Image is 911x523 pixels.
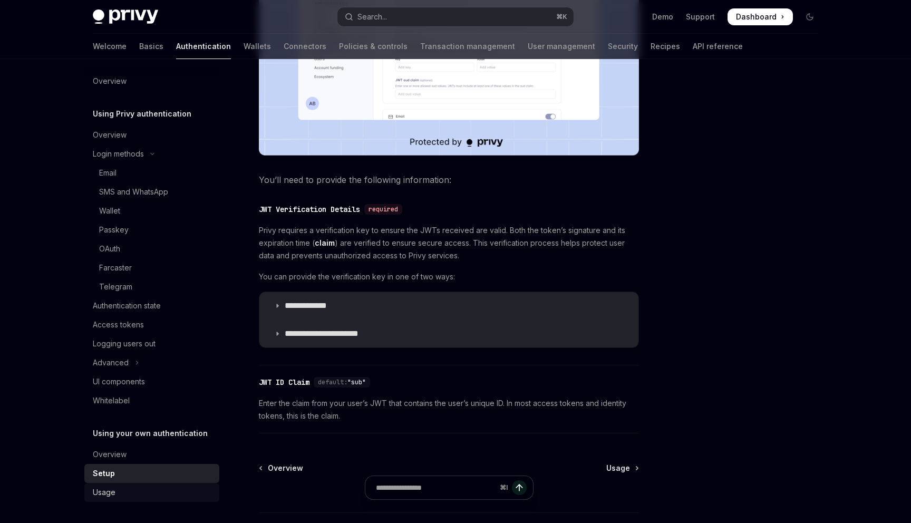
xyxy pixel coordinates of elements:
[512,480,527,495] button: Send message
[651,34,680,59] a: Recipes
[99,224,129,236] div: Passkey
[99,243,120,255] div: OAuth
[84,277,219,296] a: Telegram
[736,12,777,22] span: Dashboard
[686,12,715,22] a: Support
[259,172,639,187] span: You’ll need to provide the following information:
[84,258,219,277] a: Farcaster
[608,34,638,59] a: Security
[84,483,219,502] a: Usage
[376,476,496,499] input: Ask a question...
[728,8,793,25] a: Dashboard
[93,337,156,350] div: Logging users out
[652,12,673,22] a: Demo
[606,463,638,473] a: Usage
[606,463,630,473] span: Usage
[315,238,335,248] a: claim
[84,334,219,353] a: Logging users out
[528,34,595,59] a: User management
[99,261,132,274] div: Farcaster
[693,34,743,59] a: API reference
[93,318,144,331] div: Access tokens
[93,299,161,312] div: Authentication state
[244,34,271,59] a: Wallets
[84,391,219,410] a: Whitelabel
[339,34,408,59] a: Policies & controls
[93,486,115,499] div: Usage
[99,205,120,217] div: Wallet
[84,315,219,334] a: Access tokens
[84,182,219,201] a: SMS and WhatsApp
[99,186,168,198] div: SMS and WhatsApp
[93,448,127,461] div: Overview
[99,167,117,179] div: Email
[176,34,231,59] a: Authentication
[93,394,130,407] div: Whitelabel
[347,378,366,386] span: "sub"
[259,224,639,262] span: Privy requires a verification key to ensure the JWTs received are valid. Both the token’s signatu...
[93,375,145,388] div: UI components
[556,13,567,21] span: ⌘ K
[259,397,639,422] span: Enter the claim from your user’s JWT that contains the user’s unique ID. In most access tokens an...
[259,270,639,283] span: You can provide the verification key in one of two ways:
[364,204,402,215] div: required
[93,356,129,369] div: Advanced
[93,75,127,88] div: Overview
[139,34,163,59] a: Basics
[84,144,219,163] button: Toggle Login methods section
[93,467,115,480] div: Setup
[84,201,219,220] a: Wallet
[93,34,127,59] a: Welcome
[99,280,132,293] div: Telegram
[84,239,219,258] a: OAuth
[84,296,219,315] a: Authentication state
[93,148,144,160] div: Login methods
[801,8,818,25] button: Toggle dark mode
[93,108,191,120] h5: Using Privy authentication
[84,125,219,144] a: Overview
[93,9,158,24] img: dark logo
[268,463,303,473] span: Overview
[93,129,127,141] div: Overview
[420,34,515,59] a: Transaction management
[337,7,574,26] button: Open search
[84,72,219,91] a: Overview
[259,377,309,388] div: JWT ID Claim
[259,204,360,215] div: JWT Verification Details
[84,353,219,372] button: Toggle Advanced section
[84,372,219,391] a: UI components
[284,34,326,59] a: Connectors
[84,163,219,182] a: Email
[93,427,208,440] h5: Using your own authentication
[84,445,219,464] a: Overview
[357,11,387,23] div: Search...
[84,220,219,239] a: Passkey
[260,463,303,473] a: Overview
[84,464,219,483] a: Setup
[318,378,347,386] span: default:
